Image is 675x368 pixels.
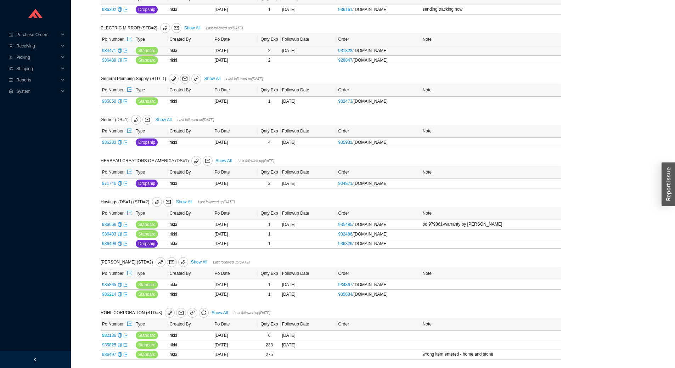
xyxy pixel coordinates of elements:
[258,166,280,179] th: Qnty Exp
[123,181,128,186] a: export
[102,58,116,63] a: 986489
[337,56,421,65] td: / [DOMAIN_NAME]
[16,74,59,86] span: Reports
[143,117,152,122] span: mail
[194,77,199,82] span: link
[213,267,258,280] th: Po Date
[118,180,122,187] div: Copy
[102,352,116,357] a: 986497
[123,58,128,63] a: export
[136,97,158,105] button: Standard
[258,33,280,46] th: Qnty Exp
[102,48,116,53] a: 984471
[131,115,141,125] button: phone
[118,242,122,246] span: copy
[168,33,213,46] th: Created By
[118,333,122,338] span: copy
[338,7,353,12] a: 936161
[282,281,336,288] div: [DATE]
[118,232,122,236] span: copy
[199,308,209,318] button: sync
[164,199,173,204] span: mail
[337,290,421,299] td: / [DOMAIN_NAME]
[101,267,134,280] th: Po Number
[421,84,561,97] th: Note
[102,282,116,287] a: 985865
[161,26,170,30] span: phone
[168,290,213,299] td: rikki
[123,99,128,103] span: export
[337,267,421,280] th: Order
[138,180,155,187] span: Dropship
[213,166,258,179] th: Po Date
[213,239,258,249] td: [DATE]
[337,138,421,147] td: / [DOMAIN_NAME]
[213,318,258,331] th: Po Date
[213,46,258,56] td: [DATE]
[123,232,128,237] a: export
[9,33,13,37] span: credit-card
[338,222,353,227] a: 935485
[282,98,336,105] div: [DATE]
[102,99,116,104] a: 985050
[338,232,353,237] a: 932486
[258,230,280,239] td: 1
[191,74,201,84] a: link
[421,207,561,220] th: Note
[16,52,59,63] span: Picking
[118,283,122,287] span: copy
[281,207,337,220] th: Followup Date
[101,260,190,265] span: [PERSON_NAME] (STD=2)
[213,56,258,65] td: [DATE]
[258,84,280,97] th: Qnty Exp
[168,318,213,331] th: Created By
[168,207,213,220] th: Created By
[282,139,336,146] div: [DATE]
[282,291,336,298] div: [DATE]
[338,282,353,287] a: 934867
[281,84,337,97] th: Followup Date
[258,138,280,147] td: 4
[126,85,132,95] button: export
[258,318,280,331] th: Qnty Exp
[118,221,122,228] div: Copy
[123,343,128,347] span: export
[168,46,213,56] td: rikki
[136,351,158,358] button: Standard
[118,99,122,103] span: copy
[204,76,220,81] a: Show All
[168,331,213,340] td: rikki
[142,115,152,125] button: mail
[213,179,258,188] td: [DATE]
[118,140,122,145] span: copy
[138,6,155,13] span: Dropship
[199,310,208,315] span: sync
[258,5,280,15] td: 1
[9,89,13,94] span: setting
[258,239,280,249] td: 1
[101,117,154,122] span: Gerber (DS=1)
[136,230,158,238] button: Standard
[118,291,122,298] div: Copy
[138,240,155,247] span: Dropship
[213,138,258,147] td: [DATE]
[123,342,128,347] a: export
[101,207,134,220] th: Po Number
[169,74,179,84] button: phone
[282,180,336,187] div: [DATE]
[160,23,170,33] button: phone
[102,7,116,12] a: 986302
[155,117,171,122] a: Show All
[102,181,116,186] a: 971746
[118,49,122,53] span: copy
[281,125,337,138] th: Followup Date
[138,291,156,298] span: Standard
[126,319,132,329] button: export
[138,341,156,349] span: Standard
[168,125,213,138] th: Created By
[421,267,561,280] th: Note
[281,33,337,46] th: Followup Date
[102,333,116,338] a: 982136
[126,208,132,218] button: export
